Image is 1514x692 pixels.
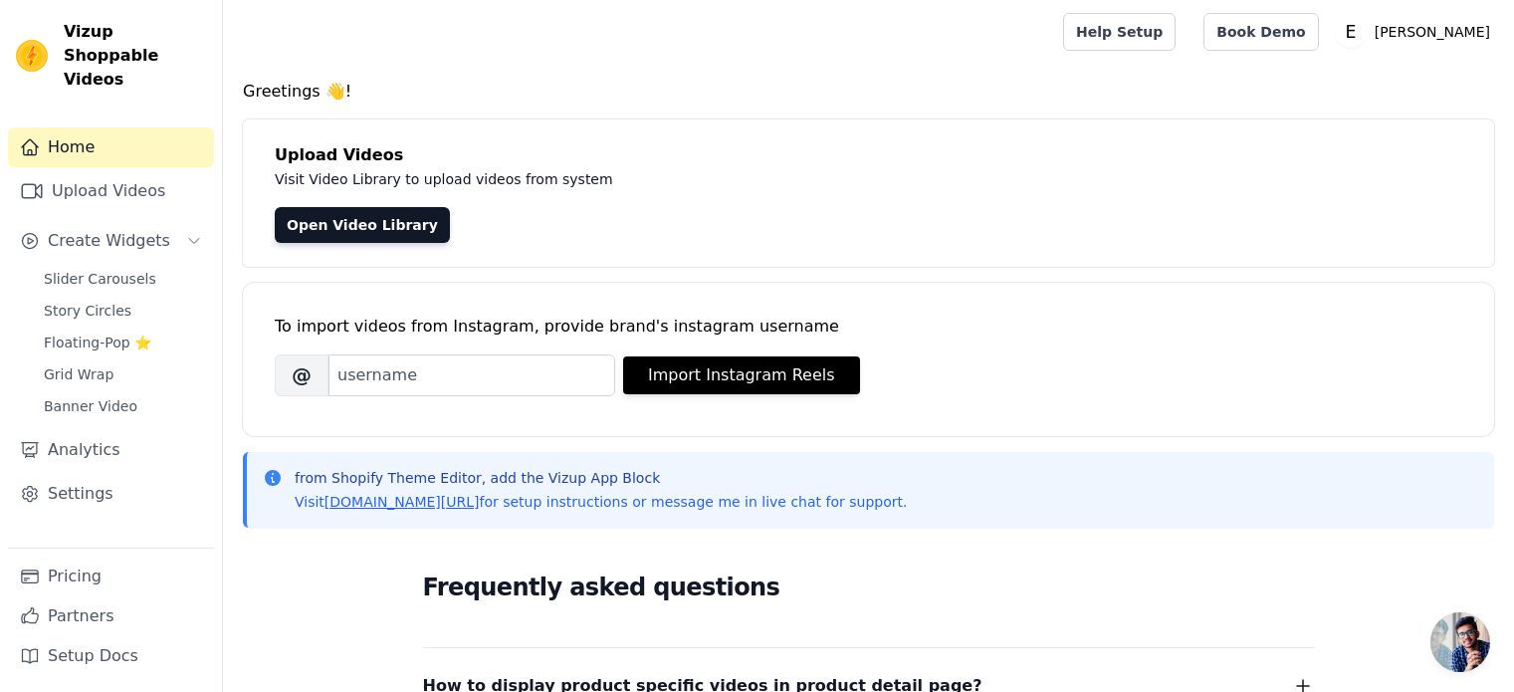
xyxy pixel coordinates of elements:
[32,265,214,293] a: Slider Carousels
[44,396,137,416] span: Banner Video
[44,269,156,289] span: Slider Carousels
[8,474,214,514] a: Settings
[295,468,907,488] p: from Shopify Theme Editor, add the Vizup App Block
[16,40,48,72] img: Vizup
[1203,13,1318,51] a: Book Demo
[1063,13,1176,51] a: Help Setup
[1430,612,1490,672] div: Ανοιχτή συνομιλία
[1367,14,1498,50] p: [PERSON_NAME]
[44,364,113,384] span: Grid Wrap
[32,329,214,356] a: Floating-Pop ⭐
[8,127,214,167] a: Home
[44,301,131,321] span: Story Circles
[44,333,151,352] span: Floating-Pop ⭐
[8,221,214,261] button: Create Widgets
[1345,22,1356,42] text: E
[243,80,1494,104] h4: Greetings 👋!
[48,229,170,253] span: Create Widgets
[64,20,206,92] span: Vizup Shoppable Videos
[324,494,480,510] a: [DOMAIN_NAME][URL]
[1335,14,1498,50] button: E [PERSON_NAME]
[275,354,328,396] span: @
[8,636,214,676] a: Setup Docs
[275,315,1462,339] div: To import videos from Instagram, provide brand's instagram username
[328,354,615,396] input: username
[8,557,214,596] a: Pricing
[8,430,214,470] a: Analytics
[8,171,214,211] a: Upload Videos
[275,207,450,243] a: Open Video Library
[32,392,214,420] a: Banner Video
[275,167,1167,191] p: Visit Video Library to upload videos from system
[32,360,214,388] a: Grid Wrap
[423,568,1315,607] h2: Frequently asked questions
[8,596,214,636] a: Partners
[623,356,860,394] button: Import Instagram Reels
[32,297,214,325] a: Story Circles
[275,143,1462,167] h4: Upload Videos
[295,492,907,512] p: Visit for setup instructions or message me in live chat for support.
